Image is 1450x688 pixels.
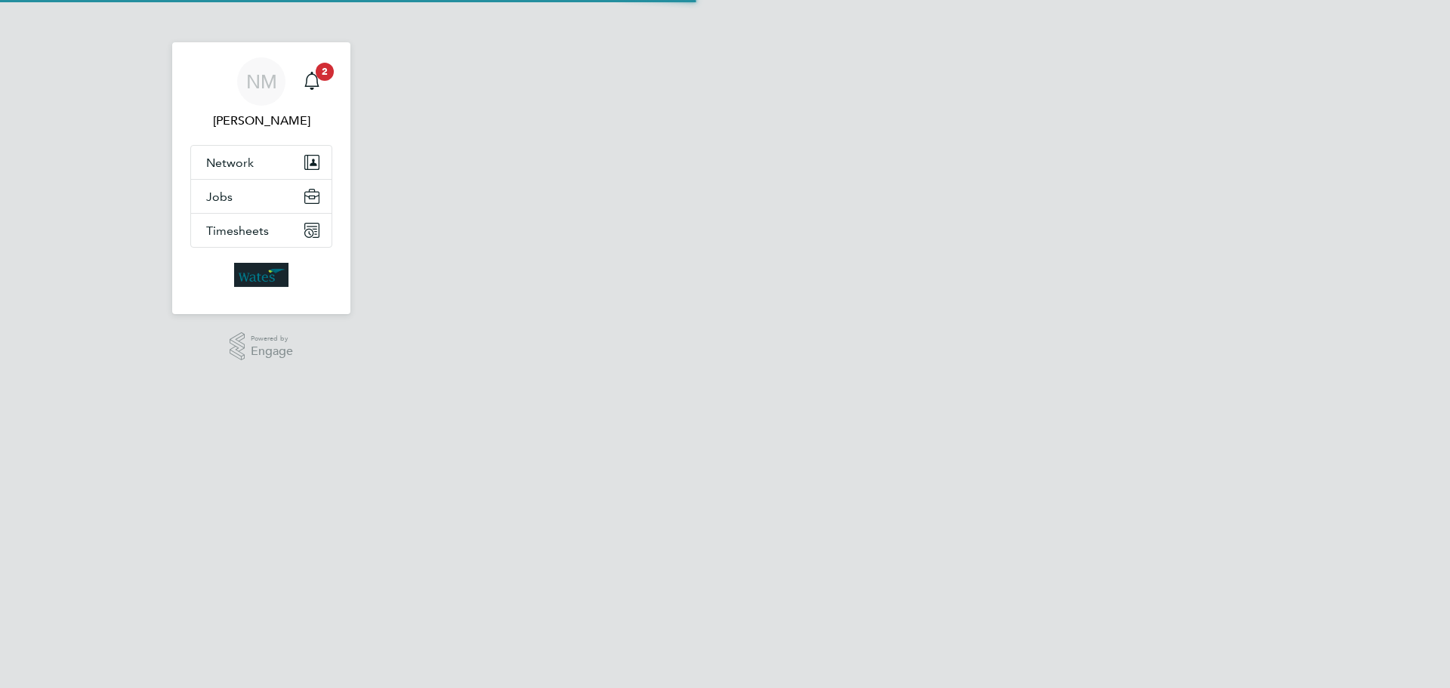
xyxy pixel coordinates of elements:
span: 2 [316,63,334,81]
img: wates-logo-retina.png [234,263,288,287]
span: Jobs [206,190,233,204]
button: Jobs [191,180,332,213]
nav: Main navigation [172,42,350,314]
span: NM [246,72,277,91]
button: Network [191,146,332,179]
span: Nicola Merchant [190,112,332,130]
button: Timesheets [191,214,332,247]
span: Powered by [251,332,293,345]
span: Timesheets [206,224,269,238]
a: NM[PERSON_NAME] [190,57,332,130]
span: Network [206,156,254,170]
a: 2 [297,57,327,106]
a: Go to home page [190,263,332,287]
a: Powered byEngage [230,332,294,361]
span: Engage [251,345,293,358]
